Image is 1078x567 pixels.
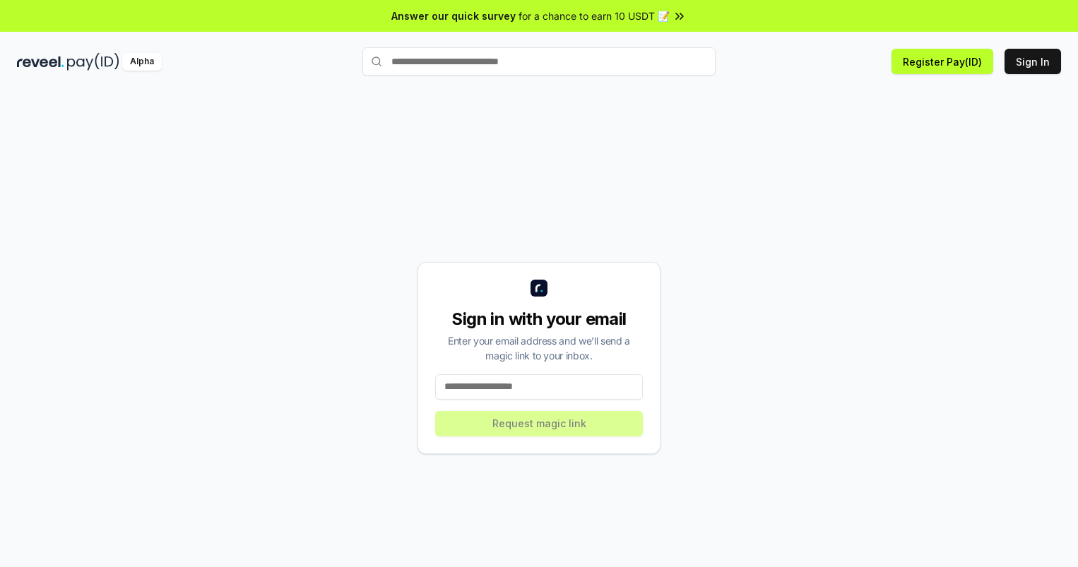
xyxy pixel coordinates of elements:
img: logo_small [531,280,547,297]
span: Answer our quick survey [391,8,516,23]
div: Enter your email address and we’ll send a magic link to your inbox. [435,333,643,363]
img: reveel_dark [17,53,64,71]
div: Sign in with your email [435,308,643,330]
div: Alpha [122,53,162,71]
button: Register Pay(ID) [892,49,993,74]
img: pay_id [67,53,119,71]
span: for a chance to earn 10 USDT 📝 [519,8,670,23]
button: Sign In [1005,49,1061,74]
